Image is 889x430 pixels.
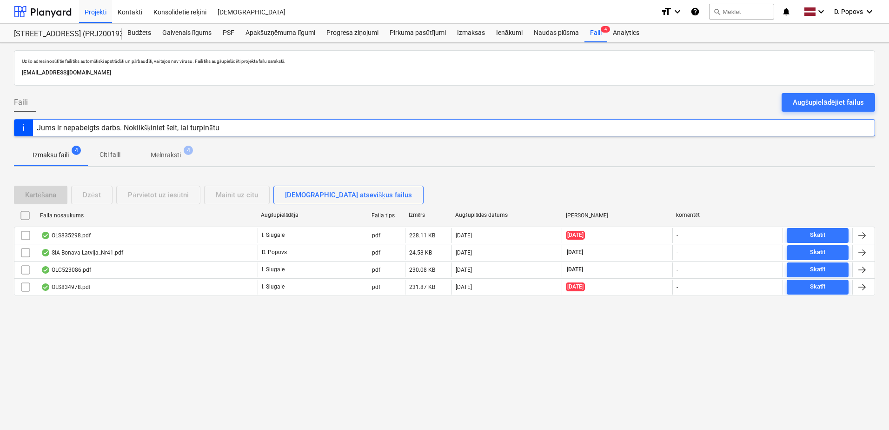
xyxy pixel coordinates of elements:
button: Augšupielādējiet failus [782,93,875,112]
div: - [677,267,678,273]
a: Budžets [122,24,157,42]
div: [DATE] [456,267,472,273]
div: Skatīt [810,230,826,241]
div: Faila nosaukums [40,212,253,219]
a: Apakšuzņēmuma līgumi [240,24,321,42]
div: - [677,232,678,239]
a: Pirkuma pasūtījumi [384,24,451,42]
a: PSF [217,24,240,42]
div: OCR pabeigts [41,283,50,291]
span: 4 [72,146,81,155]
a: Galvenais līgums [157,24,217,42]
div: pdf [372,284,380,290]
div: pdf [372,267,380,273]
div: [DEMOGRAPHIC_DATA] atsevišķus failus [285,189,412,201]
div: OCR pabeigts [41,249,50,256]
a: Ienākumi [491,24,528,42]
div: 230.08 KB [409,267,435,273]
div: Skatīt [810,247,826,258]
p: Izmaksu faili [33,150,69,160]
div: Faila tips [372,212,401,219]
p: D. Popovs [262,249,287,256]
span: [DATE] [566,266,584,274]
div: Augšuplādes datums [455,212,558,219]
div: [DATE] [456,284,472,290]
span: [DATE] [566,282,585,291]
div: Faili [584,24,607,42]
button: [DEMOGRAPHIC_DATA] atsevišķus failus [273,186,424,204]
span: 4 [184,146,193,155]
div: pdf [372,232,380,239]
span: [DATE] [566,231,585,240]
div: Izmērs [409,212,448,219]
p: I. Siugale [262,231,285,239]
div: Augšupielādēja [261,212,364,219]
a: Naudas plūsma [528,24,585,42]
div: OLS835298.pdf [41,232,91,239]
div: OLC523086.pdf [41,266,91,274]
p: I. Siugale [262,266,285,274]
div: OLS834978.pdf [41,283,91,291]
div: OCR pabeigts [41,266,50,274]
div: - [677,249,678,256]
div: [PERSON_NAME] [566,212,669,219]
div: Skatīt [810,282,826,292]
div: 228.11 KB [409,232,435,239]
span: [DATE] [566,249,584,256]
button: Skatīt [787,262,849,277]
button: Skatīt [787,228,849,243]
p: I. Siugale [262,283,285,291]
span: Faili [14,97,28,108]
div: Skatīt [810,264,826,275]
p: [EMAIL_ADDRESS][DOMAIN_NAME] [22,68,867,78]
div: [STREET_ADDRESS] (PRJ2001934) 2601941 [14,29,111,39]
a: Izmaksas [451,24,491,42]
div: Augšupielādējiet failus [793,96,864,108]
a: Progresa ziņojumi [321,24,384,42]
p: Uz šo adresi nosūtītie faili tiks automātiski apstrādāti un pārbaudīti, vai tajos nav vīrusu. Fai... [22,58,867,64]
p: Melnraksti [151,150,181,160]
div: komentēt [676,212,779,219]
div: [DATE] [456,249,472,256]
div: OCR pabeigts [41,232,50,239]
button: Skatīt [787,280,849,295]
div: pdf [372,249,380,256]
span: 4 [601,26,610,33]
button: Skatīt [787,245,849,260]
div: SIA Bonava Latvija_Nr41.pdf [41,249,123,256]
div: [DATE] [456,232,472,239]
a: Faili4 [584,24,607,42]
a: Analytics [607,24,645,42]
div: - [677,284,678,290]
p: Citi faili [99,150,121,160]
div: 24.58 KB [409,249,432,256]
div: 231.87 KB [409,284,435,290]
div: Jums ir nepabeigts darbs. Noklikšķiniet šeit, lai turpinātu [37,123,219,132]
iframe: Chat Widget [843,385,889,430]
